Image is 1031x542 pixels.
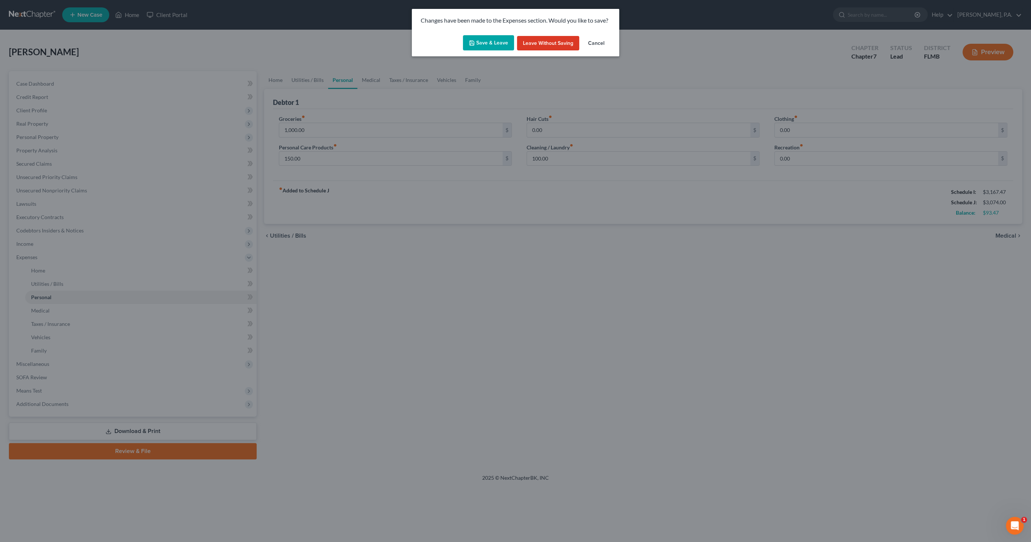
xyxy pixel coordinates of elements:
span: 1 [1021,517,1027,523]
p: Changes have been made to the Expenses section. Would you like to save? [421,16,610,25]
button: Cancel [582,36,610,51]
button: Save & Leave [463,35,514,51]
button: Leave without Saving [517,36,579,51]
iframe: Intercom live chat [1006,517,1024,535]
